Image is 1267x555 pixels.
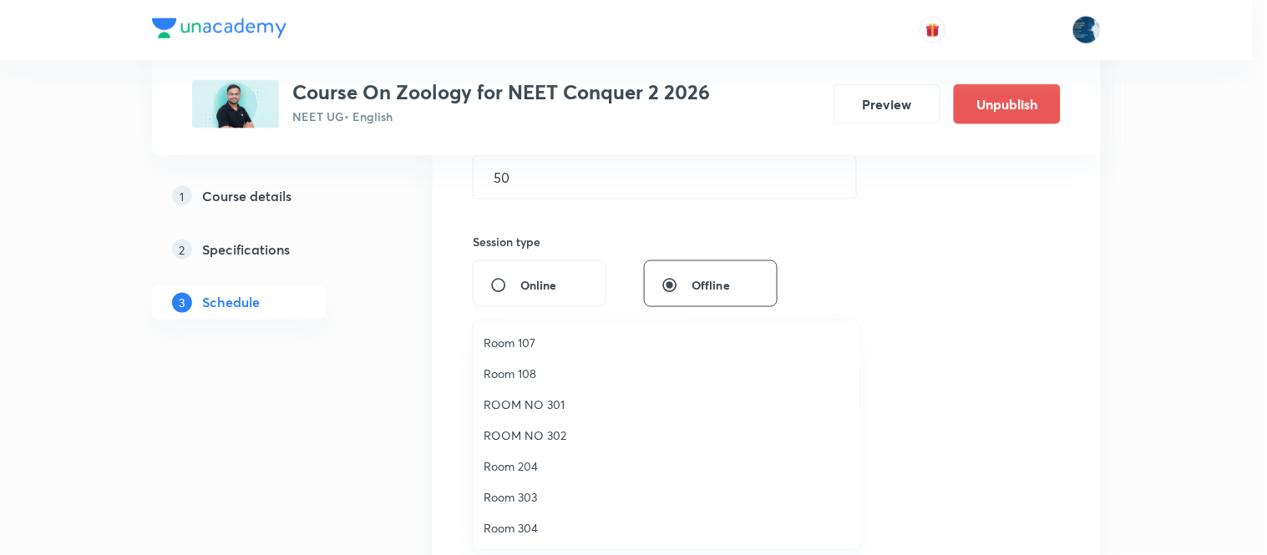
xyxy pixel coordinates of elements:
span: Room 304 [484,519,849,537]
span: Room 204 [484,457,849,475]
span: Room 107 [484,334,849,351]
span: ROOM NO 301 [484,396,849,413]
span: ROOM NO 302 [484,426,849,444]
span: Room 303 [484,488,849,506]
span: Room 108 [484,365,849,382]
